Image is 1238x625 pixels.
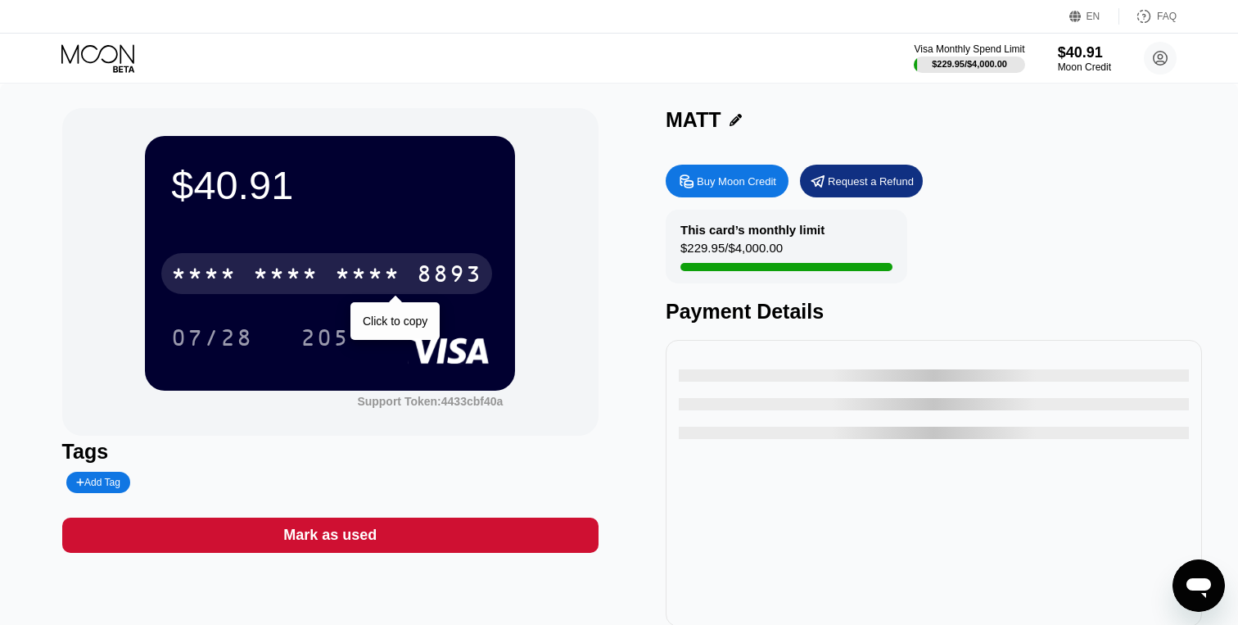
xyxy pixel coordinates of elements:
[1058,44,1111,61] div: $40.91
[697,174,776,188] div: Buy Moon Credit
[363,315,427,328] div: Click to copy
[1069,8,1119,25] div: EN
[800,165,923,197] div: Request a Refund
[300,327,350,353] div: 205
[288,317,362,358] div: 205
[357,395,503,408] div: Support Token: 4433cbf40a
[1058,44,1111,73] div: $40.91Moon Credit
[62,440,599,464] div: Tags
[66,472,130,493] div: Add Tag
[680,223,825,237] div: This card’s monthly limit
[680,241,783,263] div: $229.95 / $4,000.00
[914,43,1024,55] div: Visa Monthly Spend Limit
[666,108,721,132] div: MATT
[171,327,253,353] div: 07/28
[666,165,788,197] div: Buy Moon Credit
[159,317,265,358] div: 07/28
[283,526,377,545] div: Mark as used
[1119,8,1177,25] div: FAQ
[76,477,120,488] div: Add Tag
[417,263,482,289] div: 8893
[171,162,489,208] div: $40.91
[828,174,914,188] div: Request a Refund
[62,518,599,553] div: Mark as used
[914,43,1024,73] div: Visa Monthly Spend Limit$229.95/$4,000.00
[1058,61,1111,73] div: Moon Credit
[1157,11,1177,22] div: FAQ
[1172,559,1225,612] iframe: Bouton de lancement de la fenêtre de messagerie
[357,395,503,408] div: Support Token:4433cbf40a
[932,59,1007,69] div: $229.95 / $4,000.00
[1087,11,1100,22] div: EN
[666,300,1202,324] div: Payment Details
